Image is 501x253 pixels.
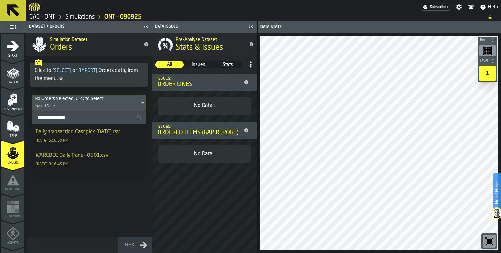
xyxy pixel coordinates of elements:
div: [DATE] 3:16:45 PM [36,162,68,167]
span: Help [488,3,498,11]
div: Next [122,241,140,249]
button: button- [478,37,497,43]
a: link-to-/wh/i/81126f66-c9dd-4fd0-bd4b-ffd618919ba4/settings/billing [421,4,450,11]
div: title-Stats & Issues [152,33,257,56]
li: menu Data Stats [1,167,24,193]
span: Stats [214,61,242,68]
span: Start [1,54,24,58]
div: DropdownMenuValue-No Orders Selected, Click to SelectInvalid Date [32,95,146,111]
div: Data Issues [154,24,246,29]
span: Import [77,68,99,73]
span: Heatmaps [1,215,24,218]
label: button-toggle-Notifications [465,4,477,10]
li: menu Agents [1,221,24,247]
span: Agents [1,241,24,245]
span: Orders [1,161,24,165]
span: Stats & Issues [176,42,223,53]
div: Dataset > Orders [28,24,141,29]
span: Orders [50,42,72,53]
label: button-switch-multi-All [155,61,184,68]
label: button-toggle-Help [477,3,501,11]
h2: Sub Title [176,36,244,42]
li: menu Items [1,114,24,140]
span: Subscribed [430,5,448,9]
div: title-Orders [26,33,152,56]
span: Select [51,68,72,73]
div: button-toolbar-undefined [478,64,497,82]
div: Invalid Date [35,104,55,109]
span: [ [78,68,80,73]
div: Daily transaction Casepick [DATE].csv [36,128,120,136]
div: Order Lines [158,81,241,88]
span: ] [96,68,97,73]
li: menu Layout [1,60,24,86]
li: menu Start [1,34,24,60]
a: link-to-/wh/i/81126f66-c9dd-4fd0-bd4b-ffd618919ba4 [65,13,95,21]
a: link-to-/wh/i/81126f66-c9dd-4fd0-bd4b-ffd618919ba4/simulations/6cc8d7a3-71f9-4c40-9352-6f8aec09205e [104,13,142,21]
a: link-to-/wh/i/81126f66-c9dd-4fd0-bd4b-ffd618919ba4/import/orders/ [28,116,58,125]
label: button-toggle-Close me [141,23,150,31]
header: Data Stats [258,21,501,33]
h2: Sub Title [50,36,139,42]
button: button- [478,58,497,64]
label: button-switch-multi-Issues [184,61,213,68]
li: menu Heatmaps [1,194,24,220]
label: button-toggle-Toggle Full Menu [1,22,24,32]
div: WAREBEE DailyTrans - 0501.csv [36,152,108,159]
span: Issues [185,61,212,68]
button: button-Next [118,237,152,253]
div: DropdownMenuValue-No Orders Selected, Click to Select [35,96,137,101]
header: Dataset > Orders [26,21,152,33]
label: button-toggle-Close me [246,23,255,31]
label: button-toggle-Settings [453,4,465,10]
li: dropdown-item [32,124,146,148]
div: Data Stats [259,25,380,29]
div: 1 [479,66,496,81]
div: thumb [184,61,213,68]
div: button-toolbar-undefined [481,233,497,249]
li: dropdown-item [32,148,146,171]
label: Need Help? [493,174,500,211]
span: Items [1,134,24,138]
span: Assignment [1,108,24,111]
svg: Reset zoom and position [484,236,494,246]
div: Issues: [158,125,241,129]
label: button-switch-multi-Stats [213,61,242,68]
header: Data Issues [152,21,257,33]
div: thumb [214,61,242,68]
span: Data Stats [1,188,24,191]
div: No Data... [163,150,246,158]
ul: dropdown-menu [32,111,146,239]
div: thumb [155,61,184,68]
div: Ordered Items (Gap Report) [158,129,241,136]
span: All [156,61,183,68]
div: Menu Subscription [421,4,450,11]
a: link-to-/wh/i/81126f66-c9dd-4fd0-bd4b-ffd618919ba4 [29,13,55,21]
div: Issues: [158,76,241,81]
a: logo-header [262,236,298,249]
nav: Breadcrumb [29,13,498,21]
span: Layout [1,81,24,84]
div: button-toolbar-undefined [478,43,497,58]
span: ] [69,68,71,73]
li: dropdown-item [32,171,146,202]
div: No Data... [163,102,246,110]
span: [ [53,68,54,73]
div: [DATE] 5:16:50 PM [36,139,68,143]
li: menu Assignment [1,87,24,113]
li: menu Orders [1,141,24,167]
span: Bay [479,38,490,42]
span: Level [479,59,490,63]
a: logo-header [29,1,40,13]
div: Click to or Orders data, from the menu. [35,67,144,82]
